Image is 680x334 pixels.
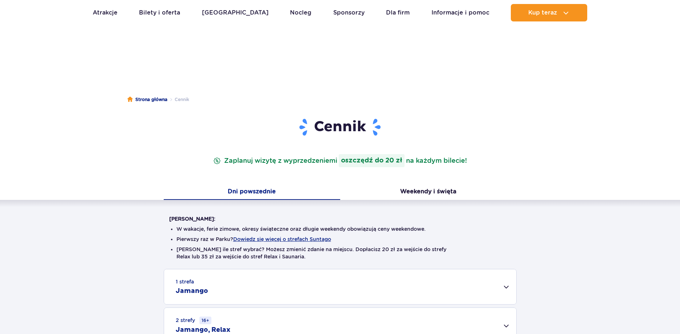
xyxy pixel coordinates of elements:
li: [PERSON_NAME] ile stref wybrać? Możesz zmienić zdanie na miejscu. Dopłacisz 20 zł za wejście do s... [176,246,504,260]
button: Weekendy i święta [340,185,517,200]
small: 2 strefy [176,317,211,324]
a: [GEOGRAPHIC_DATA] [202,4,269,21]
button: Dowiedz się więcej o strefach Suntago [233,236,331,242]
a: Strona główna [127,96,167,103]
li: W wakacje, ferie zimowe, okresy świąteczne oraz długie weekendy obowiązują ceny weekendowe. [176,225,504,233]
button: Kup teraz [511,4,587,21]
button: Dni powszednie [164,185,340,200]
span: Kup teraz [528,9,557,16]
strong: oszczędź do 20 zł [339,154,405,167]
a: Atrakcje [93,4,118,21]
a: Nocleg [290,4,311,21]
small: 16+ [199,317,211,324]
p: Zaplanuj wizytę z wyprzedzeniem na każdym bilecie! [212,154,468,167]
h1: Cennik [169,118,511,137]
a: Informacje i pomoc [432,4,489,21]
small: 1 strefa [176,278,194,285]
li: Pierwszy raz w Parku? [176,236,504,243]
li: Cennik [167,96,189,103]
a: Bilety i oferta [139,4,180,21]
a: Dla firm [386,4,410,21]
a: Sponsorzy [333,4,365,21]
h2: Jamango [176,287,208,295]
strong: [PERSON_NAME]: [169,216,215,222]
